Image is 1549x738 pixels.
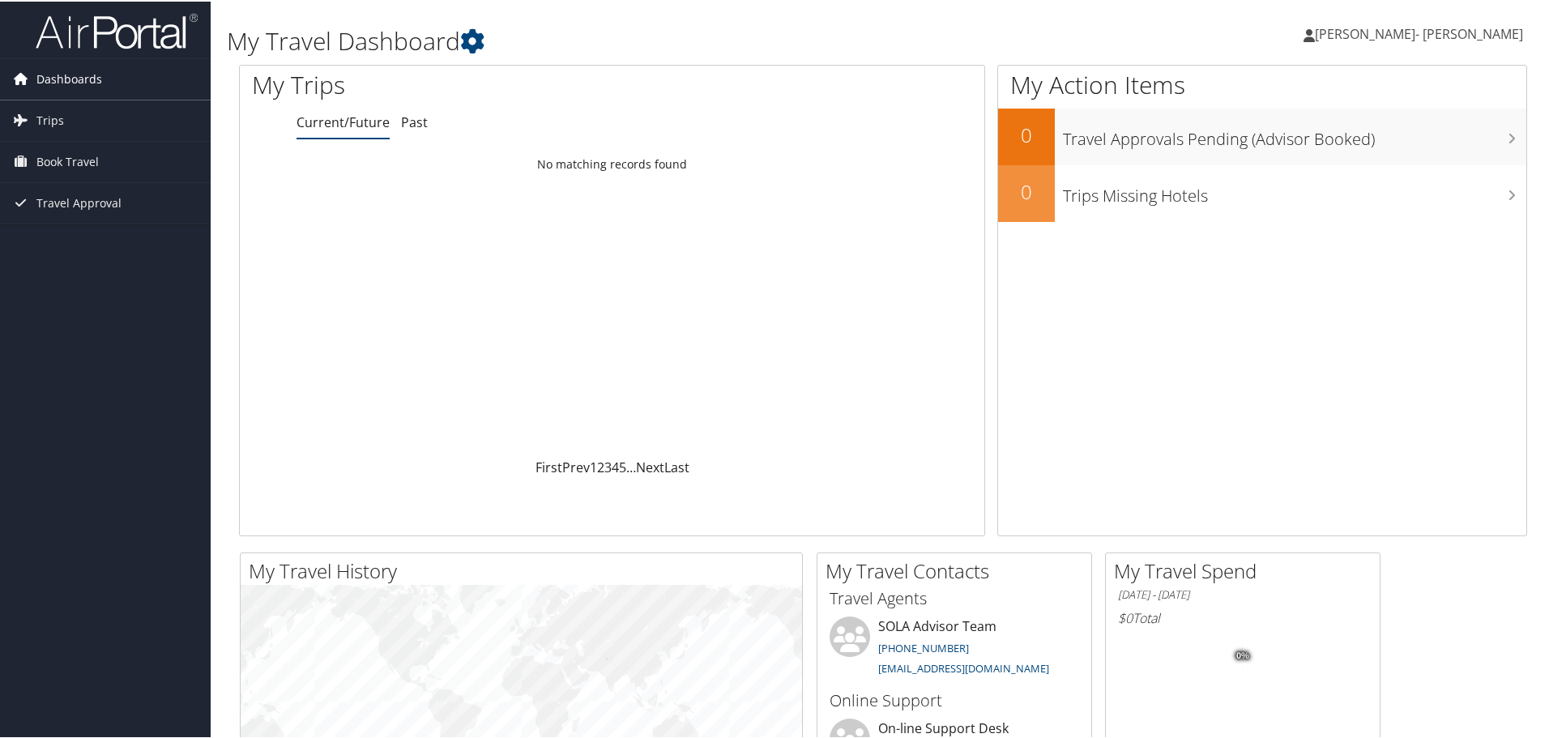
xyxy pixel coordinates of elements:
[878,639,969,654] a: [PHONE_NUMBER]
[821,615,1087,681] li: SOLA Advisor Team
[536,457,562,475] a: First
[612,457,619,475] a: 4
[664,457,689,475] a: Last
[1063,175,1526,206] h3: Trips Missing Hotels
[36,140,99,181] span: Book Travel
[998,66,1526,100] h1: My Action Items
[826,556,1091,583] h2: My Travel Contacts
[227,23,1102,57] h1: My Travel Dashboard
[878,659,1049,674] a: [EMAIL_ADDRESS][DOMAIN_NAME]
[998,164,1526,220] a: 0Trips Missing Hotels
[240,148,984,177] td: No matching records found
[590,457,597,475] a: 1
[1236,650,1249,659] tspan: 0%
[597,457,604,475] a: 2
[830,688,1079,710] h3: Online Support
[626,457,636,475] span: …
[401,112,428,130] a: Past
[252,66,662,100] h1: My Trips
[1118,608,1133,625] span: $0
[998,120,1055,147] h2: 0
[619,457,626,475] a: 5
[1114,556,1380,583] h2: My Travel Spend
[1315,23,1523,41] span: [PERSON_NAME]- [PERSON_NAME]
[636,457,664,475] a: Next
[36,181,122,222] span: Travel Approval
[297,112,390,130] a: Current/Future
[998,107,1526,164] a: 0Travel Approvals Pending (Advisor Booked)
[998,177,1055,204] h2: 0
[36,58,102,98] span: Dashboards
[249,556,802,583] h2: My Travel History
[36,99,64,139] span: Trips
[562,457,590,475] a: Prev
[604,457,612,475] a: 3
[1063,118,1526,149] h3: Travel Approvals Pending (Advisor Booked)
[36,11,198,49] img: airportal-logo.png
[830,586,1079,608] h3: Travel Agents
[1118,608,1368,625] h6: Total
[1118,586,1368,601] h6: [DATE] - [DATE]
[1304,8,1539,57] a: [PERSON_NAME]- [PERSON_NAME]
